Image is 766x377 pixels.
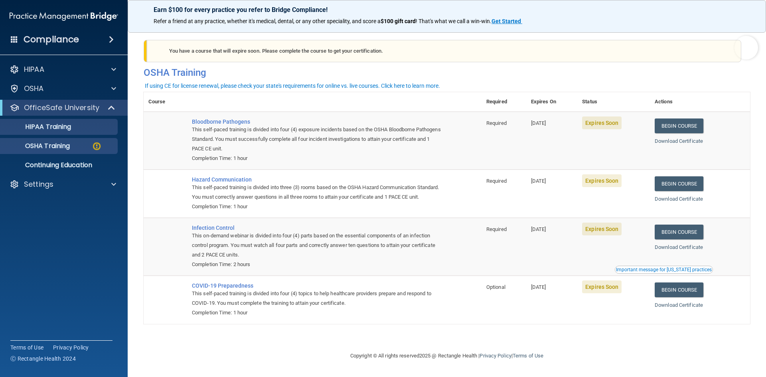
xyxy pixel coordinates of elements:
[531,226,546,232] span: [DATE]
[582,116,622,129] span: Expires Soon
[192,231,442,260] div: This on-demand webinar is divided into four (4) parts based on the essential components of an inf...
[24,103,99,113] p: OfficeSafe University
[10,8,118,24] img: PMB logo
[655,176,703,191] a: Begin Course
[486,178,507,184] span: Required
[513,353,543,359] a: Terms of Use
[492,18,521,24] strong: Get Started
[301,343,592,369] div: Copyright © All rights reserved 2025 @ Rectangle Health | |
[92,141,102,151] img: warning-circle.0cc9ac19.png
[486,226,507,232] span: Required
[192,225,442,231] a: Infection Control
[144,67,750,78] h4: OSHA Training
[650,92,750,112] th: Actions
[153,46,163,56] img: exclamation-circle-solid-warning.7ed2984d.png
[192,154,442,163] div: Completion Time: 1 hour
[577,92,650,112] th: Status
[144,92,187,112] th: Course
[416,18,492,24] span: ! That's what we call a win-win.
[582,280,622,293] span: Expires Soon
[10,180,116,189] a: Settings
[192,125,442,154] div: This self-paced training is divided into four (4) exposure incidents based on the OSHA Bloodborne...
[192,260,442,269] div: Completion Time: 2 hours
[10,84,116,93] a: OSHA
[616,267,712,272] div: Important message for [US_STATE] practices
[10,343,43,351] a: Terms of Use
[582,174,622,187] span: Expires Soon
[192,308,442,318] div: Completion Time: 1 hour
[655,196,703,202] a: Download Certificate
[5,123,71,131] p: HIPAA Training
[655,225,703,239] a: Begin Course
[5,161,114,169] p: Continuing Education
[24,34,79,45] h4: Compliance
[154,18,381,24] span: Refer a friend at any practice, whether it's medical, dental, or any other speciality, and score a
[655,138,703,144] a: Download Certificate
[145,83,440,89] div: If using CE for license renewal, please check your state's requirements for online vs. live cours...
[582,223,622,235] span: Expires Soon
[480,353,511,359] a: Privacy Policy
[615,266,713,274] button: Read this if you are a dental practitioner in the state of CA
[53,343,89,351] a: Privacy Policy
[10,65,116,74] a: HIPAA
[734,36,758,59] button: Open Resource Center
[531,284,546,290] span: [DATE]
[655,282,703,297] a: Begin Course
[192,183,442,202] div: This self-paced training is divided into three (3) rooms based on the OSHA Hazard Communication S...
[192,202,442,211] div: Completion Time: 1 hour
[655,118,703,133] a: Begin Course
[486,284,505,290] span: Optional
[10,355,76,363] span: Ⓒ Rectangle Health 2024
[192,118,442,125] a: Bloodborne Pathogens
[24,180,53,189] p: Settings
[10,103,116,113] a: OfficeSafe University
[5,142,70,150] p: OSHA Training
[192,282,442,289] a: COVID-19 Preparedness
[531,120,546,126] span: [DATE]
[144,82,441,90] button: If using CE for license renewal, please check your state's requirements for online vs. live cours...
[655,302,703,308] a: Download Certificate
[147,40,741,62] div: You have a course that will expire soon. Please complete the course to get your certification.
[154,6,740,14] p: Earn $100 for every practice you refer to Bridge Compliance!
[482,92,526,112] th: Required
[655,244,703,250] a: Download Certificate
[526,92,577,112] th: Expires On
[486,120,507,126] span: Required
[24,84,44,93] p: OSHA
[24,65,44,74] p: HIPAA
[531,178,546,184] span: [DATE]
[192,176,442,183] a: Hazard Communication
[492,18,522,24] a: Get Started
[192,289,442,308] div: This self-paced training is divided into four (4) topics to help healthcare providers prepare and...
[381,18,416,24] strong: $100 gift card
